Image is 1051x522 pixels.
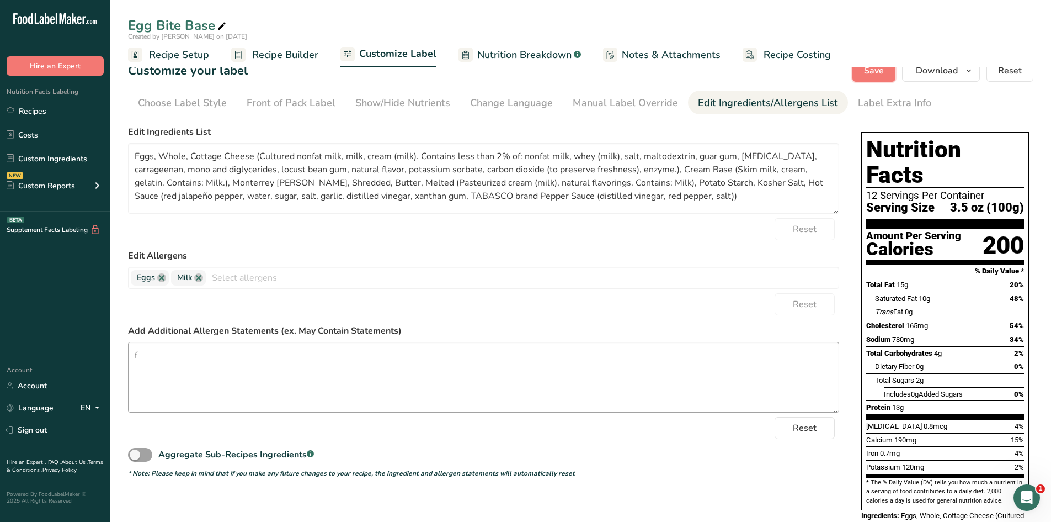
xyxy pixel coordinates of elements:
span: 13g [892,403,904,412]
input: Select allergens [206,269,839,286]
a: Privacy Policy [42,466,77,474]
span: Download [916,64,958,77]
span: Saturated Fat [875,294,917,303]
span: Potassium [866,463,900,471]
span: 2g [916,376,924,384]
h1: Nutrition Facts [866,137,1024,188]
span: Notes & Attachments [622,48,721,62]
span: 0% [1014,390,1024,398]
span: Total Sugars [875,376,914,384]
a: Recipe Costing [743,43,831,67]
div: Amount Per Serving [866,231,961,241]
a: Terms & Conditions . [7,458,103,474]
span: 2% [1015,463,1024,471]
span: 2% [1014,349,1024,357]
a: Notes & Attachments [603,43,721,67]
button: Reset [775,417,835,439]
span: 20% [1010,281,1024,289]
span: 54% [1010,321,1024,330]
button: Reset [775,293,835,315]
span: Calcium [866,436,893,444]
div: Choose Label Style [138,96,227,110]
div: 200 [983,231,1024,260]
span: Includes Added Sugars [884,390,963,398]
div: Label Extra Info [858,96,931,110]
span: Save [864,64,884,77]
span: 165mg [906,321,928,330]
div: Show/Hide Nutrients [355,96,450,110]
button: Hire an Expert [7,56,104,76]
div: 12 Servings Per Container [866,190,1024,201]
span: 0g [905,308,913,316]
button: Reset [986,60,1033,82]
span: Total Fat [866,281,895,289]
section: % Daily Value * [866,265,1024,278]
span: 48% [1010,294,1024,303]
span: 0g [916,362,924,371]
a: About Us . [61,458,88,466]
span: 15% [1011,436,1024,444]
button: Reset [775,218,835,240]
span: 0% [1014,362,1024,371]
div: Edit Ingredients/Allergens List [698,96,838,110]
span: Milk [177,272,192,284]
div: BETA [7,217,24,223]
div: Calories [866,241,961,257]
label: Edit Allergens [128,249,839,262]
span: Iron [866,449,878,457]
span: 10g [919,294,930,303]
span: 0g [911,390,919,398]
span: Protein [866,403,890,412]
div: Change Language [470,96,553,110]
a: Hire an Expert . [7,458,46,466]
a: FAQ . [48,458,61,466]
div: EN [81,402,104,415]
a: Language [7,398,54,418]
span: 0.8mcg [924,422,947,430]
span: Serving Size [866,201,935,215]
button: Save [852,60,895,82]
span: Total Carbohydrates [866,349,932,357]
i: * Note: Please keep in mind that if you make any future changes to your recipe, the ingredient an... [128,469,575,478]
span: 1 [1036,484,1045,493]
div: NEW [7,172,23,179]
span: 4% [1015,422,1024,430]
span: 120mg [902,463,924,471]
a: Customize Label [340,41,436,68]
span: Recipe Setup [149,48,209,62]
div: Egg Bite Base [128,15,228,35]
span: 3.5 oz (100g) [950,201,1024,215]
label: Add Additional Allergen Statements (ex. May Contain Statements) [128,324,839,338]
span: Customize Label [359,46,436,61]
section: * The % Daily Value (DV) tells you how much a nutrient in a serving of food contributes to a dail... [866,478,1024,505]
div: Front of Pack Label [247,96,335,110]
span: [MEDICAL_DATA] [866,422,922,430]
h1: Customize your label [128,62,248,80]
span: 34% [1010,335,1024,344]
a: Recipe Builder [231,43,318,67]
span: Cholesterol [866,321,904,330]
span: 0.7mg [880,449,900,457]
span: Reset [793,223,817,236]
div: Custom Reports [7,180,75,192]
span: Recipe Builder [252,48,318,62]
span: Nutrition Breakdown [477,48,572,62]
div: Manual Label Override [573,96,678,110]
i: Trans [875,308,893,316]
span: Reset [793,298,817,311]
span: Eggs [137,272,155,284]
span: Ingredients: [861,512,899,520]
a: Nutrition Breakdown [458,43,581,67]
div: Powered By FoodLabelMaker © 2025 All Rights Reserved [7,491,104,504]
span: 4g [934,349,942,357]
span: Sodium [866,335,890,344]
span: 15g [897,281,908,289]
button: Download [902,60,980,82]
span: Reset [998,64,1022,77]
div: Aggregate Sub-Recipes Ingredients [158,448,314,461]
span: Reset [793,421,817,435]
span: 780mg [892,335,914,344]
span: Dietary Fiber [875,362,914,371]
span: Created by [PERSON_NAME] on [DATE] [128,32,247,41]
a: Recipe Setup [128,43,209,67]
